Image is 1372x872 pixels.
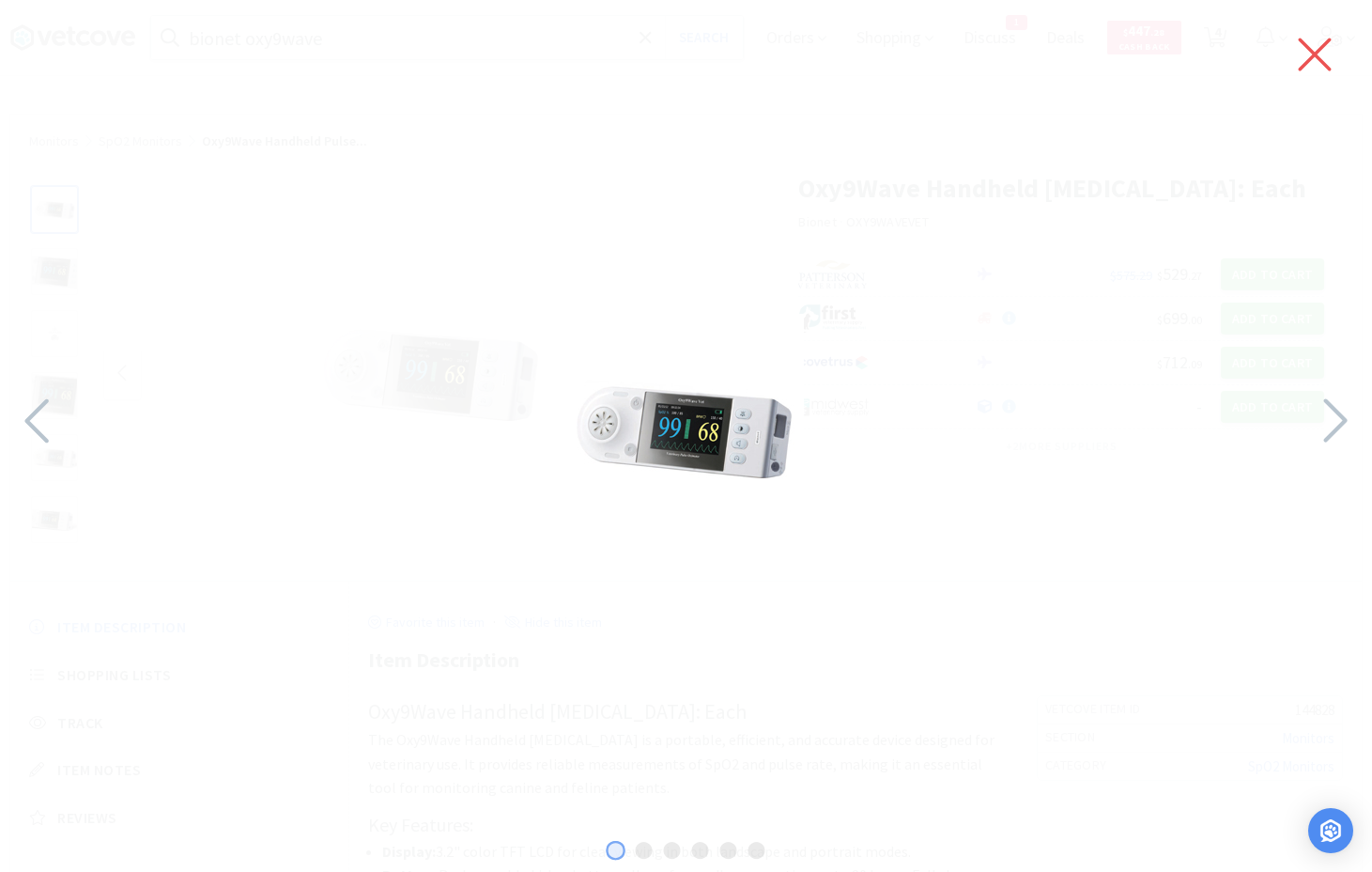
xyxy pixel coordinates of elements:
img: 422b49f138c44d03bbe733bf53473efe_159083.jpeg [569,314,804,549]
button: 5 [719,839,738,858]
button: 6 [748,839,766,858]
button: 2 [635,839,654,858]
div: Open Intercom Messenger [1308,808,1353,853]
button: 1 [607,839,625,858]
button: 4 [691,839,710,858]
button: 3 [663,839,682,858]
